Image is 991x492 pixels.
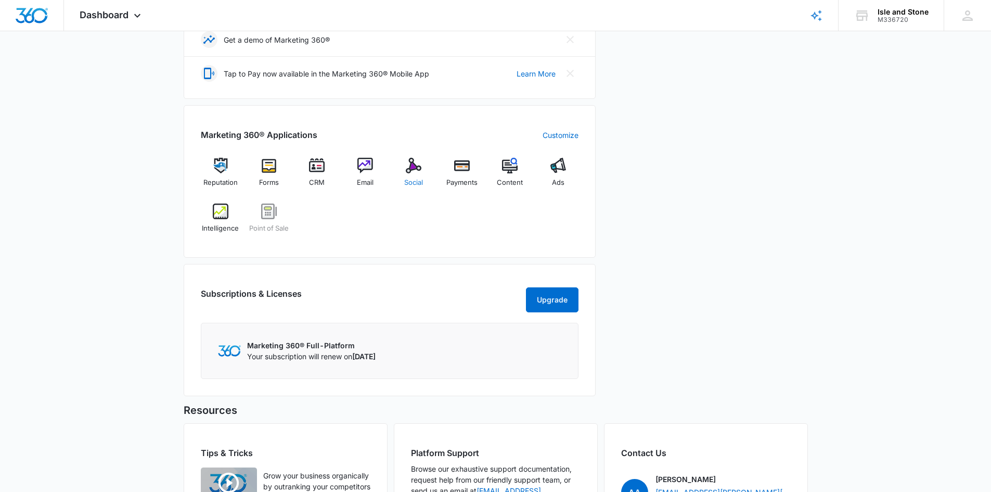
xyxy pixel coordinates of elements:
[352,352,376,361] span: [DATE]
[247,340,376,351] p: Marketing 360® Full-Platform
[411,447,581,459] h2: Platform Support
[297,158,337,195] a: CRM
[442,158,482,195] a: Payments
[218,345,241,356] img: Marketing 360 Logo
[562,31,578,48] button: Close
[497,178,523,188] span: Content
[357,178,374,188] span: Email
[655,474,716,485] p: [PERSON_NAME]
[201,158,241,195] a: Reputation
[309,178,325,188] span: CRM
[201,287,302,308] h2: Subscriptions & Licenses
[446,178,478,188] span: Payments
[552,178,564,188] span: Ads
[345,158,385,195] a: Email
[517,68,556,79] a: Learn More
[201,204,241,241] a: Intelligence
[184,402,808,418] h5: Resources
[249,204,289,241] a: Point of Sale
[543,130,578,141] a: Customize
[202,223,239,234] span: Intelligence
[538,158,578,195] a: Ads
[224,34,330,45] p: Get a demo of Marketing 360®
[249,223,289,234] span: Point of Sale
[878,16,929,23] div: account id
[249,158,289,195] a: Forms
[80,9,128,20] span: Dashboard
[621,447,791,459] h2: Contact Us
[263,470,370,492] p: Grow your business organically by outranking your competitors
[203,178,238,188] span: Reputation
[526,287,578,312] button: Upgrade
[878,8,929,16] div: account name
[259,178,279,188] span: Forms
[394,158,434,195] a: Social
[201,447,370,459] h2: Tips & Tricks
[490,158,530,195] a: Content
[201,129,317,141] h2: Marketing 360® Applications
[247,351,376,362] p: Your subscription will renew on
[404,178,423,188] span: Social
[562,65,578,82] button: Close
[224,68,429,79] p: Tap to Pay now available in the Marketing 360® Mobile App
